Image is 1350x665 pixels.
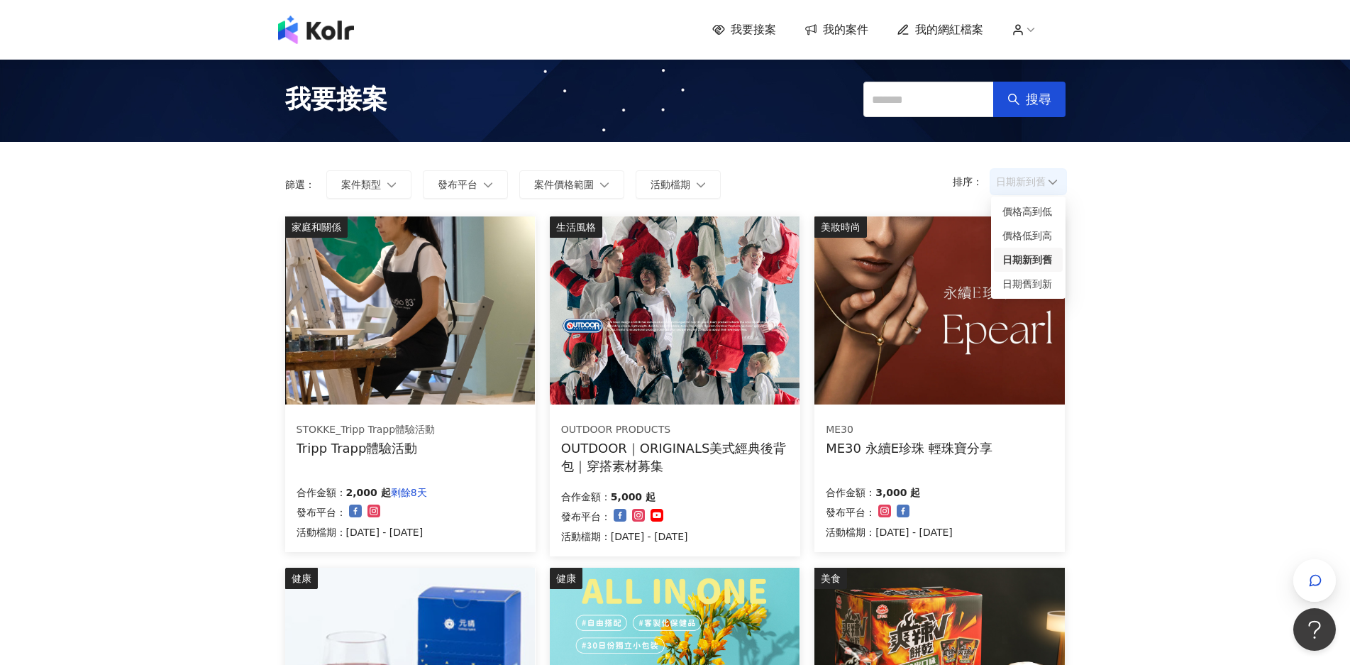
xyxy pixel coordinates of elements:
div: 美食 [814,568,847,589]
div: 價格高到低 [1002,204,1054,219]
a: 我的網紅檔案 [897,22,983,38]
div: 價格高到低 [994,199,1063,224]
div: Tripp Trapp體驗活動 [297,439,436,457]
span: 活動檔期 [651,179,690,190]
p: 活動檔期：[DATE] - [DATE] [826,524,953,541]
div: 日期新到舊 [1002,252,1054,268]
span: 我要接案 [731,22,776,38]
div: ME30 永續E珍珠 輕珠寶分享 [826,439,992,457]
button: 案件類型 [326,170,411,199]
img: logo [278,16,354,44]
div: STOKKE_Tripp Trapp體驗活動 [297,423,436,437]
div: 日期舊到新 [994,272,1063,296]
img: 坐上tripp trapp、體驗專注繪畫創作 [285,216,535,405]
div: 美妝時尚 [814,216,867,238]
div: OUTDOOR｜ORIGINALS美式經典後背包｜穿搭素材募集 [561,439,789,475]
div: 健康 [550,568,582,589]
p: 發布平台： [826,504,875,521]
p: 合作金額： [826,484,875,501]
p: 篩選： [285,179,315,190]
span: search [1007,93,1020,106]
div: OUTDOOR PRODUCTS [561,423,788,437]
span: 我要接案 [285,82,387,117]
div: 日期新到舊 [994,248,1063,272]
p: 發布平台： [297,504,346,521]
p: 合作金額： [561,488,611,505]
span: 案件類型 [341,179,381,190]
p: 5,000 起 [611,488,655,505]
img: 【OUTDOOR】ORIGINALS美式經典後背包M [550,216,800,405]
p: 3,000 起 [875,484,920,501]
button: 案件價格範圍 [519,170,624,199]
span: 搜尋 [1026,92,1051,107]
a: 我要接案 [712,22,776,38]
p: 合作金額： [297,484,346,501]
p: 發布平台： [561,508,611,525]
span: 我的網紅檔案 [915,22,983,38]
img: ME30 永續E珍珠 系列輕珠寶 [814,216,1064,405]
div: ME30 [826,423,992,437]
p: 活動檔期：[DATE] - [DATE] [297,524,427,541]
span: 發布平台 [438,179,477,190]
iframe: Help Scout Beacon - Open [1293,608,1336,651]
div: 價格低到高 [994,224,1063,248]
span: 日期新到舊 [996,171,1061,192]
a: 我的案件 [804,22,868,38]
div: 日期舊到新 [1002,276,1054,292]
div: 家庭和關係 [285,216,348,238]
button: 活動檔期 [636,170,721,199]
p: 剩餘8天 [391,484,427,501]
button: 發布平台 [423,170,508,199]
div: 價格低到高 [1002,228,1054,243]
p: 活動檔期：[DATE] - [DATE] [561,528,688,545]
span: 我的案件 [823,22,868,38]
p: 排序： [953,176,991,187]
button: 搜尋 [993,82,1066,117]
div: 健康 [285,568,318,589]
div: 生活風格 [550,216,602,238]
p: 2,000 起 [346,484,391,501]
span: 案件價格範圍 [534,179,594,190]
